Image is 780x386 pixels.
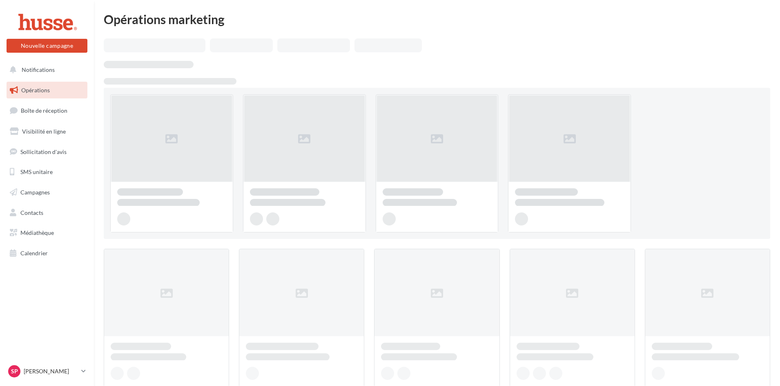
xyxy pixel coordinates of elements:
[104,13,770,25] div: Opérations marketing
[20,148,67,155] span: Sollicitation d'avis
[20,209,43,216] span: Contacts
[5,184,89,201] a: Campagnes
[5,102,89,119] a: Boîte de réception
[22,128,66,135] span: Visibilité en ligne
[20,168,53,175] span: SMS unitaire
[11,367,18,375] span: Sp
[5,245,89,262] a: Calendrier
[20,189,50,196] span: Campagnes
[5,224,89,241] a: Médiathèque
[7,364,87,379] a: Sp [PERSON_NAME]
[5,123,89,140] a: Visibilité en ligne
[20,229,54,236] span: Médiathèque
[7,39,87,53] button: Nouvelle campagne
[22,66,55,73] span: Notifications
[5,82,89,99] a: Opérations
[5,143,89,161] a: Sollicitation d'avis
[21,107,67,114] span: Boîte de réception
[5,163,89,181] a: SMS unitaire
[21,87,50,94] span: Opérations
[5,61,86,78] button: Notifications
[24,367,78,375] p: [PERSON_NAME]
[5,204,89,221] a: Contacts
[20,250,48,257] span: Calendrier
